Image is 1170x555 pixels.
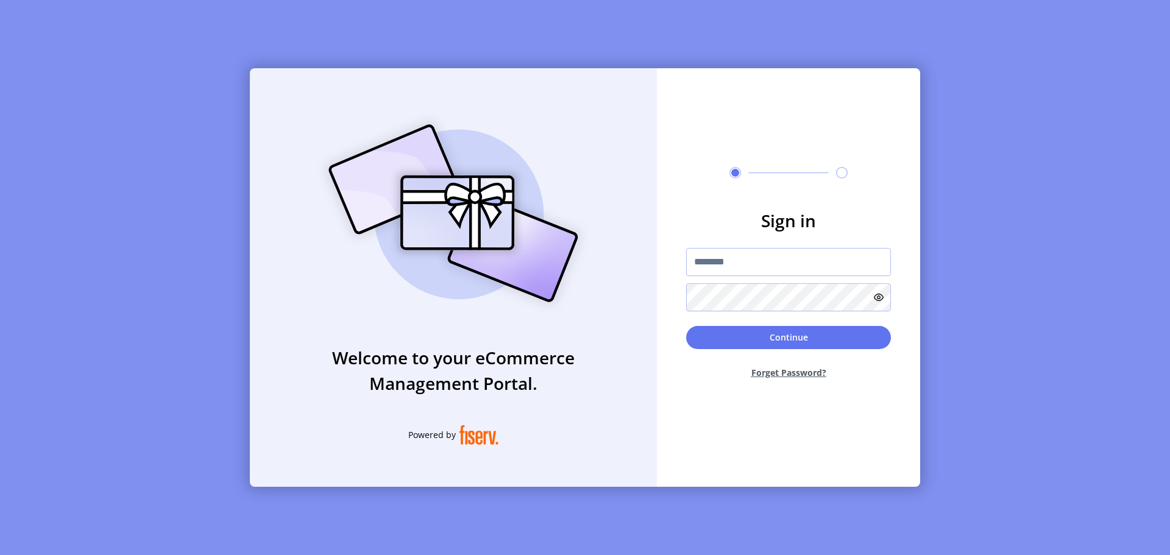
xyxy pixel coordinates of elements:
[408,428,456,441] span: Powered by
[686,356,891,389] button: Forget Password?
[310,111,597,316] img: card_Illustration.svg
[686,208,891,233] h3: Sign in
[250,345,657,396] h3: Welcome to your eCommerce Management Portal.
[686,326,891,349] button: Continue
